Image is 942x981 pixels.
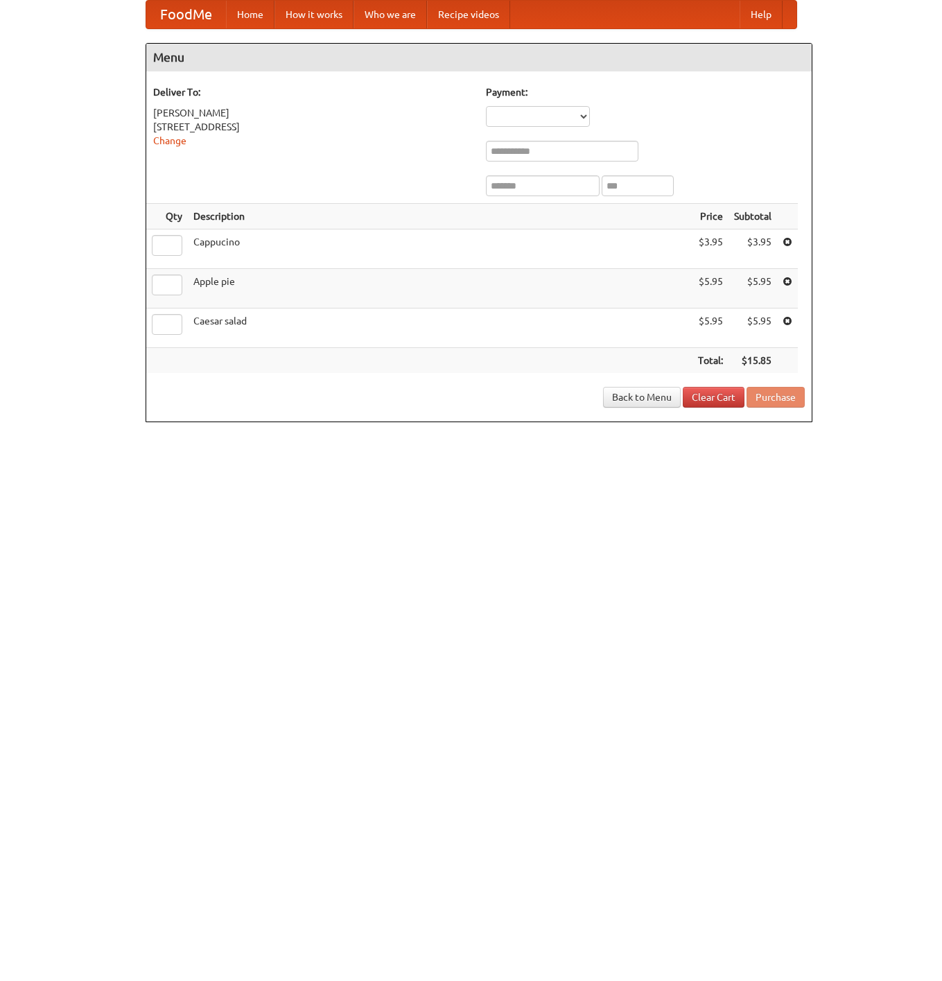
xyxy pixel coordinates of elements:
[729,269,777,309] td: $5.95
[729,204,777,229] th: Subtotal
[153,85,472,99] h5: Deliver To:
[692,229,729,269] td: $3.95
[146,44,812,71] h4: Menu
[153,106,472,120] div: [PERSON_NAME]
[153,120,472,134] div: [STREET_ADDRESS]
[188,309,692,348] td: Caesar salad
[729,229,777,269] td: $3.95
[692,204,729,229] th: Price
[747,387,805,408] button: Purchase
[354,1,427,28] a: Who we are
[427,1,510,28] a: Recipe videos
[729,309,777,348] td: $5.95
[729,348,777,374] th: $15.85
[274,1,354,28] a: How it works
[692,269,729,309] td: $5.95
[146,204,188,229] th: Qty
[603,387,681,408] a: Back to Menu
[486,85,805,99] h5: Payment:
[692,309,729,348] td: $5.95
[188,269,692,309] td: Apple pie
[188,229,692,269] td: Cappucino
[683,387,744,408] a: Clear Cart
[692,348,729,374] th: Total:
[740,1,783,28] a: Help
[153,135,186,146] a: Change
[226,1,274,28] a: Home
[188,204,692,229] th: Description
[146,1,226,28] a: FoodMe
